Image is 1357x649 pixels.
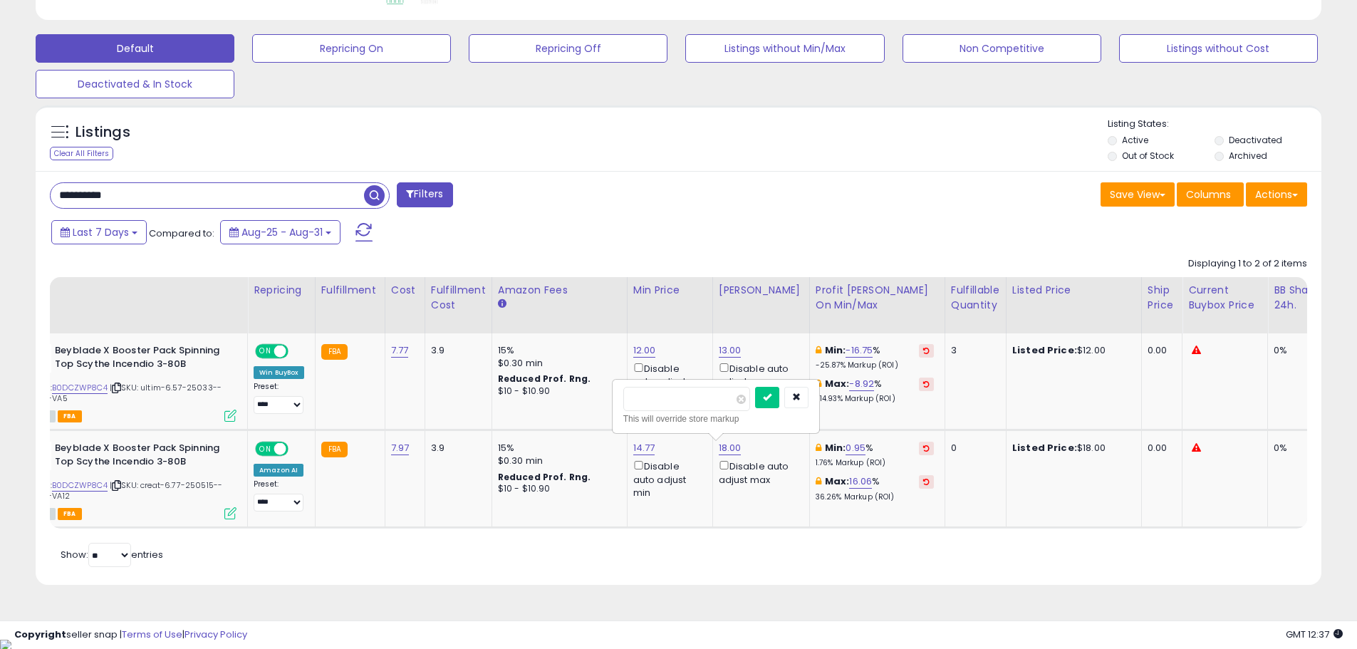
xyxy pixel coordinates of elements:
[816,378,934,404] div: %
[23,442,236,518] div: ASIN:
[1274,344,1321,357] div: 0%
[846,441,865,455] a: 0.95
[633,441,655,455] a: 14.77
[397,182,452,207] button: Filters
[1119,34,1318,63] button: Listings without Cost
[1108,118,1321,131] p: Listing States:
[498,483,616,495] div: $10 - $10.90
[1274,442,1321,455] div: 0%
[23,344,236,420] div: ASIN:
[719,441,742,455] a: 18.00
[256,443,274,455] span: ON
[254,283,309,298] div: Repricing
[719,343,742,358] a: 13.00
[391,283,419,298] div: Cost
[52,382,108,394] a: B0DCZWP8C4
[254,366,304,379] div: Win BuyBox
[623,412,809,426] div: This will override store markup
[1188,283,1262,313] div: Current Buybox Price
[1148,442,1171,455] div: 0.00
[286,346,309,358] span: OFF
[1274,283,1326,313] div: BB Share 24h.
[254,464,303,477] div: Amazon AI
[1246,182,1307,207] button: Actions
[254,382,304,414] div: Preset:
[719,360,799,388] div: Disable auto adjust max
[719,283,804,298] div: [PERSON_NAME]
[816,344,934,370] div: %
[23,382,222,403] span: | SKU: ultim-6.57-25033---18.56-VA5
[825,377,850,390] b: Max:
[1229,150,1267,162] label: Archived
[321,283,379,298] div: Fulfillment
[149,227,214,240] span: Compared to:
[58,508,82,520] span: FBA
[816,492,934,502] p: 36.26% Markup (ROI)
[633,283,707,298] div: Min Price
[256,346,274,358] span: ON
[469,34,667,63] button: Repricing Off
[14,628,247,642] div: seller snap | |
[61,548,163,561] span: Show: entries
[498,471,591,483] b: Reduced Prof. Rng.
[816,360,934,370] p: -25.87% Markup (ROI)
[1286,628,1343,641] span: 2025-09-8 12:37 GMT
[254,479,304,512] div: Preset:
[633,360,702,402] div: Disable auto adjust min
[816,283,939,313] div: Profit [PERSON_NAME] on Min/Max
[1148,283,1176,313] div: Ship Price
[19,283,241,298] div: Title
[50,147,113,160] div: Clear All Filters
[825,441,846,455] b: Min:
[220,220,340,244] button: Aug-25 - Aug-31
[816,394,934,404] p: -14.93% Markup (ROI)
[825,343,846,357] b: Min:
[76,123,130,142] h5: Listings
[14,628,66,641] strong: Copyright
[849,377,874,391] a: -8.92
[846,343,873,358] a: -16.75
[1148,344,1171,357] div: 0.00
[321,344,348,360] small: FBA
[633,458,702,499] div: Disable auto adjust min
[825,474,850,488] b: Max:
[431,344,481,357] div: 3.9
[849,474,872,489] a: 16.06
[1012,343,1077,357] b: Listed Price:
[498,344,616,357] div: 15%
[719,458,799,486] div: Disable auto adjust max
[391,441,410,455] a: 7.97
[951,344,995,357] div: 3
[431,283,486,313] div: Fulfillment Cost
[73,225,129,239] span: Last 7 Days
[36,34,234,63] button: Default
[52,479,108,492] a: B0DCZWP8C4
[1012,442,1130,455] div: $18.00
[1101,182,1175,207] button: Save View
[321,442,348,457] small: FBA
[498,385,616,398] div: $10 - $10.90
[1229,134,1282,146] label: Deactivated
[51,220,147,244] button: Last 7 Days
[241,225,323,239] span: Aug-25 - Aug-31
[1122,134,1148,146] label: Active
[498,357,616,370] div: $0.30 min
[36,70,234,98] button: Deactivated & In Stock
[951,442,995,455] div: 0
[951,283,1000,313] div: Fulfillable Quantity
[816,458,934,468] p: 1.76% Markup (ROI)
[816,442,934,468] div: %
[1012,441,1077,455] b: Listed Price:
[431,442,481,455] div: 3.9
[1186,187,1231,202] span: Columns
[816,475,934,502] div: %
[55,442,228,472] b: Beyblade X Booster Pack Spinning Top Scythe Incendio 3-80B
[286,443,309,455] span: OFF
[498,283,621,298] div: Amazon Fees
[498,455,616,467] div: $0.30 min
[252,34,451,63] button: Repricing On
[1012,344,1130,357] div: $12.00
[122,628,182,641] a: Terms of Use
[809,277,945,333] th: The percentage added to the cost of goods (COGS) that forms the calculator for Min & Max prices.
[184,628,247,641] a: Privacy Policy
